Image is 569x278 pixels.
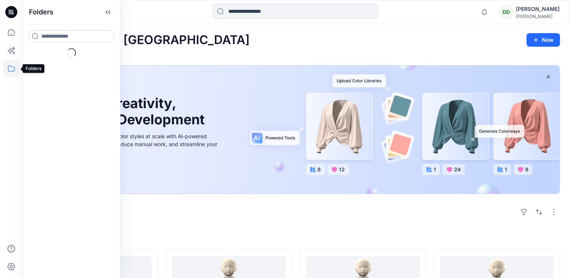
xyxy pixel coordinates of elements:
button: New [527,33,560,47]
div: DD [499,5,513,19]
div: Explore ideas faster and recolor styles at scale with AI-powered tools that boost creativity, red... [50,132,219,156]
h4: Styles [32,233,560,242]
div: [PERSON_NAME] [516,14,560,19]
h1: Unleash Creativity, Speed Up Development [50,95,208,128]
a: Discover more [50,165,219,180]
h2: Welcome back, [GEOGRAPHIC_DATA] [32,33,250,47]
div: [PERSON_NAME] [516,5,560,14]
